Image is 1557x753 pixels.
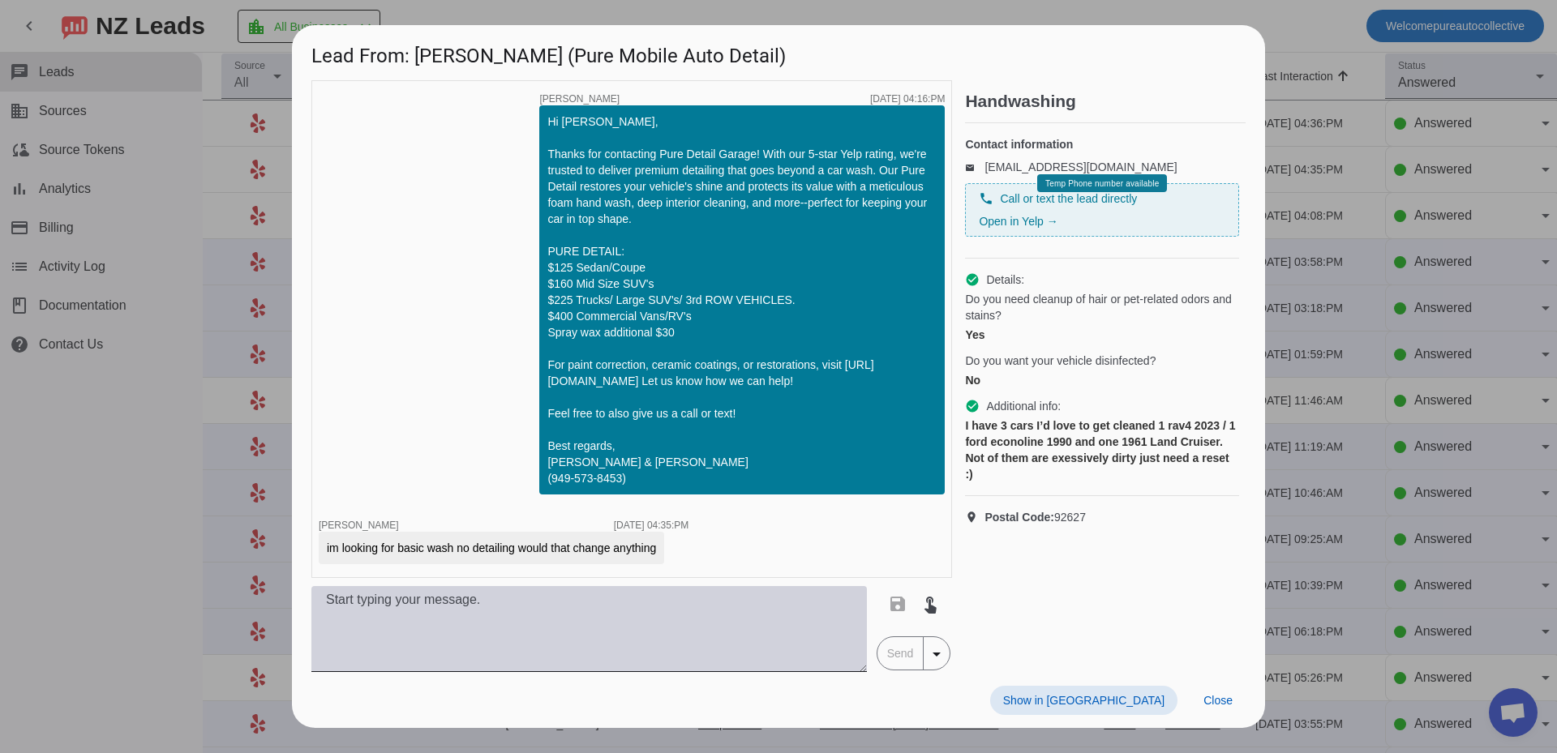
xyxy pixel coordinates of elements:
h4: Contact information [965,136,1239,152]
div: [DATE] 04:16:PM [870,94,945,104]
div: Hi [PERSON_NAME], Thanks for contacting Pure Detail Garage! With our 5-star Yelp rating, we're tr... [547,113,937,486]
span: [PERSON_NAME] [539,94,620,104]
div: Yes [965,327,1239,343]
mat-icon: check_circle [965,399,980,413]
span: Do you need cleanup of hair or pet-related odors and stains? [965,291,1239,323]
div: im looking for basic wash no detailing would that change anything [327,540,656,556]
span: Close [1203,694,1233,707]
h1: Lead From: [PERSON_NAME] (Pure Mobile Auto Detail) [292,25,1265,79]
span: Call or text the lead directly [1000,190,1137,207]
h2: Handwashing [965,93,1246,109]
mat-icon: phone [979,191,993,206]
div: No [965,372,1239,388]
button: Show in [GEOGRAPHIC_DATA] [990,686,1177,715]
span: Details: [986,272,1024,288]
mat-icon: arrow_drop_down [927,644,946,664]
button: Close [1190,686,1246,715]
strong: Postal Code: [984,511,1054,524]
div: I have 3 cars I’d love to get cleaned 1 rav4 2023 / 1 ford econoline 1990 and one 1961 Land Cruis... [965,417,1239,482]
mat-icon: check_circle [965,272,980,287]
mat-icon: touch_app [920,594,940,614]
a: [EMAIL_ADDRESS][DOMAIN_NAME] [984,160,1177,173]
span: Temp Phone number available [1045,179,1159,188]
span: Do you want your vehicle disinfected? [965,353,1156,369]
a: Open in Yelp → [979,215,1057,228]
span: Show in [GEOGRAPHIC_DATA] [1003,694,1165,707]
div: [DATE] 04:35:PM [614,520,688,530]
span: Additional info: [986,398,1061,414]
mat-icon: location_on [965,511,984,524]
span: [PERSON_NAME] [319,520,399,531]
span: 92627 [984,509,1086,525]
mat-icon: email [965,163,984,171]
